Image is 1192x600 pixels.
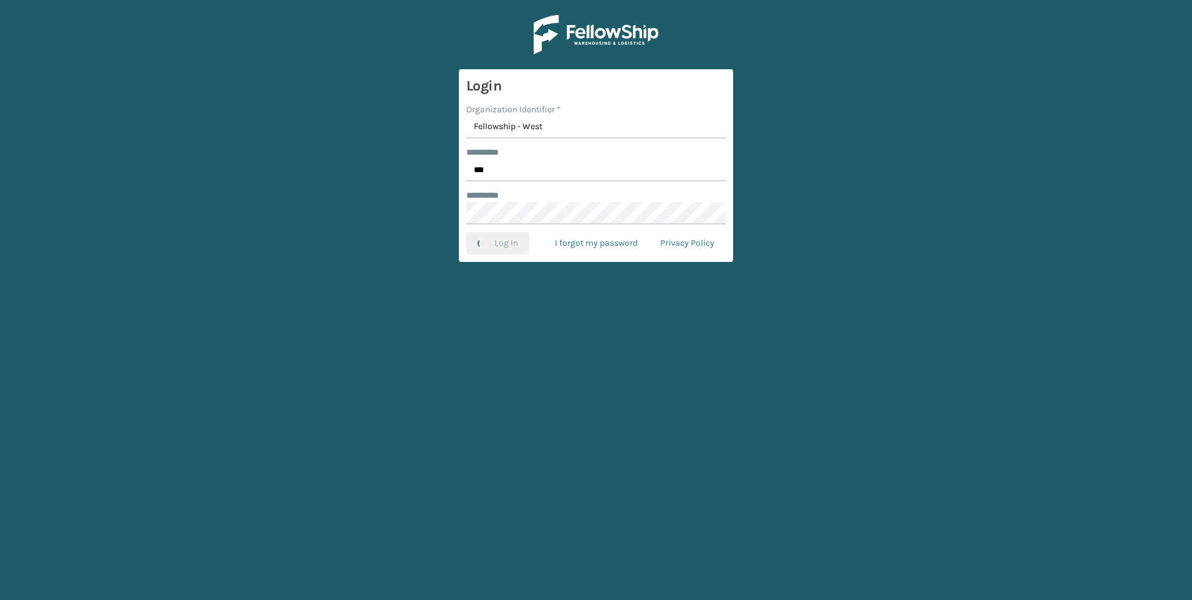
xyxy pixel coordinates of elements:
[466,77,726,95] h3: Login
[466,103,560,116] label: Organization Identifier
[544,232,649,254] a: I forgot my password
[649,232,726,254] a: Privacy Policy
[534,15,658,54] img: Logo
[466,232,529,254] button: Log In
